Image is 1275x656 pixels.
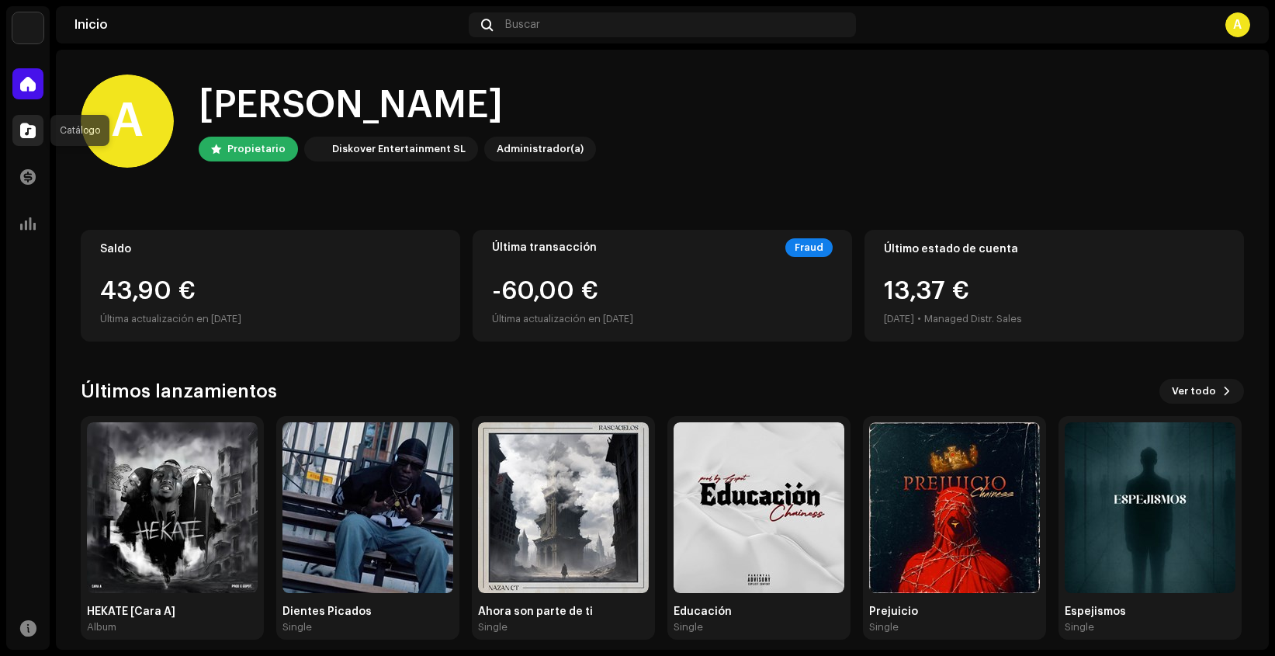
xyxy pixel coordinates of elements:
[1159,379,1244,404] button: Ver todo
[497,140,584,158] div: Administrador(a)
[282,606,453,618] div: Dientes Picados
[74,19,463,31] div: Inicio
[87,621,116,633] div: Album
[884,243,1225,255] div: Último estado de cuenta
[674,422,844,593] img: 7efb57de-477f-4b12-ab0f-a151c05cbb44
[505,19,540,31] span: Buscar
[1065,422,1235,593] img: 0d63d62a-9ace-4447-9643-06e0753e0172
[282,621,312,633] div: Single
[869,606,1040,618] div: Prejuicio
[12,12,43,43] img: 297a105e-aa6c-4183-9ff4-27133c00f2e2
[478,422,649,593] img: 260b071c-1d4a-48d6-bf4a-e25777aa1346
[924,310,1022,328] div: Managed Distr. Sales
[282,422,453,593] img: 74c518f2-9234-4642-ab46-30511edc6186
[785,238,833,257] div: Fraud
[478,621,508,633] div: Single
[100,310,441,328] div: Última actualización en [DATE]
[864,230,1244,342] re-o-card-value: Último estado de cuenta
[1225,12,1250,37] div: A
[1065,606,1235,618] div: Espejismos
[1172,376,1216,407] span: Ver todo
[492,310,633,328] div: Última actualización en [DATE]
[81,75,174,168] div: A
[87,606,258,618] div: HEKATE [Cara A]
[81,230,460,342] re-o-card-value: Saldo
[81,379,277,404] h3: Últimos lanzamientos
[674,621,703,633] div: Single
[1065,621,1094,633] div: Single
[869,422,1040,593] img: 31c205d0-12e3-4317-8248-743e305c9a12
[674,606,844,618] div: Educación
[100,243,441,255] div: Saldo
[478,606,649,618] div: Ahora son parte de ti
[199,81,596,130] div: [PERSON_NAME]
[307,140,326,158] img: 297a105e-aa6c-4183-9ff4-27133c00f2e2
[884,310,914,328] div: [DATE]
[87,422,258,593] img: 15a91a3f-527b-4814-bb93-86e2203a05c7
[332,140,466,158] div: Diskover Entertainment SL
[917,310,921,328] div: •
[492,241,597,254] div: Última transacción
[227,140,286,158] div: Propietario
[869,621,899,633] div: Single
